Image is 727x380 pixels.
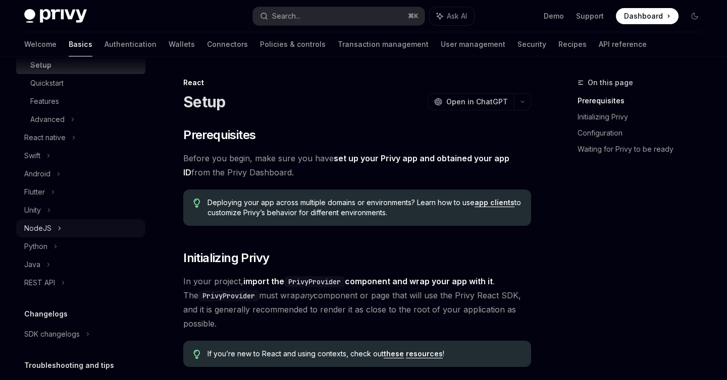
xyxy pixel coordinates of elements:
[408,12,419,20] span: ⌘ K
[616,8,679,24] a: Dashboard
[576,11,604,21] a: Support
[447,11,467,21] span: Ask AI
[588,77,633,89] span: On this page
[24,168,50,180] div: Android
[24,259,40,271] div: Java
[183,127,255,143] span: Prerequisites
[193,199,200,208] svg: Tip
[24,222,51,234] div: NodeJS
[253,7,424,25] button: Search...⌘K
[272,10,300,22] div: Search...
[687,8,703,24] button: Toggle dark mode
[30,77,64,89] div: Quickstart
[260,32,326,56] a: Policies & controls
[517,32,546,56] a: Security
[24,204,41,216] div: Unity
[406,349,443,358] a: resources
[183,250,269,266] span: Initializing Privy
[578,125,711,141] a: Configuration
[69,32,92,56] a: Basics
[624,11,663,21] span: Dashboard
[183,274,531,331] span: In your project, . The must wrap component or page that will use the Privy React SDK, and it is g...
[105,32,157,56] a: Authentication
[384,349,404,358] a: these
[338,32,429,56] a: Transaction management
[578,93,711,109] a: Prerequisites
[578,109,711,125] a: Initializing Privy
[441,32,505,56] a: User management
[24,359,114,371] h5: Troubleshooting and tips
[428,93,514,110] button: Open in ChatGPT
[243,276,493,286] strong: import the component and wrap your app with it
[183,153,509,178] a: set up your Privy app and obtained your app ID
[24,240,47,252] div: Python
[183,93,225,111] h1: Setup
[24,32,57,56] a: Welcome
[207,198,521,218] span: Deploying your app across multiple domains or environments? Learn how to use to customize Privy’s...
[169,32,195,56] a: Wallets
[300,290,314,300] em: any
[24,132,66,144] div: React native
[207,349,521,359] span: If you’re new to React and using contexts, check out !
[183,78,531,88] div: React
[284,276,345,287] code: PrivyProvider
[193,350,200,359] svg: Tip
[30,113,65,125] div: Advanced
[24,277,55,289] div: REST API
[599,32,647,56] a: API reference
[30,95,59,107] div: Features
[207,32,248,56] a: Connectors
[16,74,145,92] a: Quickstart
[24,186,45,198] div: Flutter
[475,198,514,207] a: app clients
[544,11,564,21] a: Demo
[24,9,87,23] img: dark logo
[558,32,587,56] a: Recipes
[198,290,259,301] code: PrivyProvider
[24,150,40,162] div: Swift
[446,97,508,107] span: Open in ChatGPT
[24,328,80,340] div: SDK changelogs
[16,92,145,110] a: Features
[183,151,531,179] span: Before you begin, make sure you have from the Privy Dashboard.
[24,308,68,320] h5: Changelogs
[578,141,711,157] a: Waiting for Privy to be ready
[430,7,474,25] button: Ask AI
